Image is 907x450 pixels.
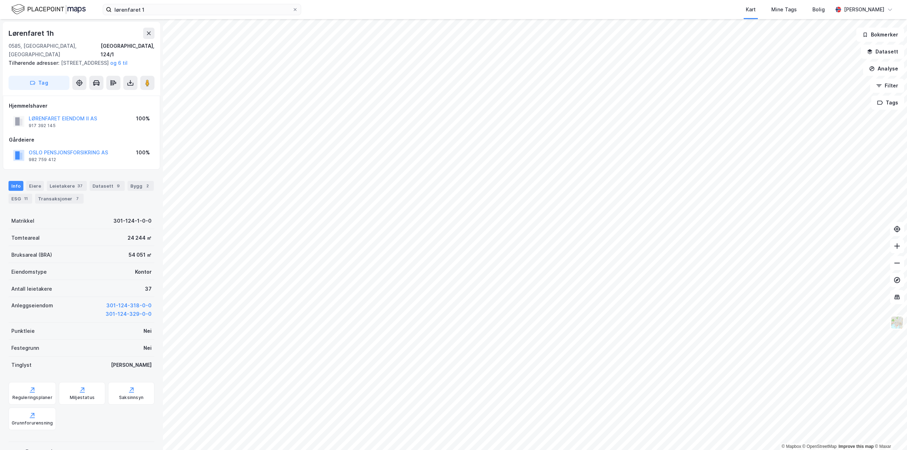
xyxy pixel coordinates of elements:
[11,301,53,310] div: Anleggseiendom
[35,194,84,204] div: Transaksjoner
[26,181,44,191] div: Eiere
[870,79,904,93] button: Filter
[11,268,47,276] div: Eiendomstype
[746,5,756,14] div: Kart
[9,28,55,39] div: Lørenfaret 1h
[144,182,151,189] div: 2
[844,5,884,14] div: [PERSON_NAME]
[771,5,797,14] div: Mine Tags
[113,217,152,225] div: 301-124-1-0-0
[9,42,101,59] div: 0585, [GEOGRAPHIC_DATA], [GEOGRAPHIC_DATA]
[136,148,150,157] div: 100%
[70,395,95,400] div: Miljøstatus
[9,60,61,66] span: Tilhørende adresser:
[812,5,825,14] div: Bolig
[145,285,152,293] div: 37
[890,316,904,329] img: Z
[12,420,53,426] div: Grunnforurensning
[861,45,904,59] button: Datasett
[11,3,86,16] img: logo.f888ab2527a4732fd821a326f86c7f29.svg
[143,327,152,335] div: Nei
[129,251,152,259] div: 54 051 ㎡
[839,444,874,449] a: Improve this map
[856,28,904,42] button: Bokmerker
[106,310,152,318] button: 301-124-329-0-0
[101,42,154,59] div: [GEOGRAPHIC_DATA], 124/1
[119,395,143,400] div: Saksinnsyn
[872,416,907,450] div: Kontrollprogram for chat
[115,182,122,189] div: 9
[11,217,34,225] div: Matrikkel
[11,344,39,352] div: Festegrunn
[863,62,904,76] button: Analyse
[872,416,907,450] iframe: Chat Widget
[782,444,801,449] a: Mapbox
[29,123,56,129] div: 917 392 145
[74,195,81,202] div: 7
[29,157,56,163] div: 982 759 412
[871,96,904,110] button: Tags
[9,76,69,90] button: Tag
[9,136,154,144] div: Gårdeiere
[9,194,32,204] div: ESG
[106,301,152,310] button: 301-124-318-0-0
[76,182,84,189] div: 37
[11,234,40,242] div: Tomteareal
[128,234,152,242] div: 24 244 ㎡
[9,102,154,110] div: Hjemmelshaver
[112,4,292,15] input: Søk på adresse, matrikkel, gårdeiere, leietakere eller personer
[128,181,154,191] div: Bygg
[22,195,29,202] div: 11
[11,361,32,369] div: Tinglyst
[802,444,837,449] a: OpenStreetMap
[11,251,52,259] div: Bruksareal (BRA)
[11,327,35,335] div: Punktleie
[47,181,87,191] div: Leietakere
[90,181,125,191] div: Datasett
[111,361,152,369] div: [PERSON_NAME]
[9,59,149,67] div: [STREET_ADDRESS]
[136,114,150,123] div: 100%
[12,395,52,400] div: Reguleringsplaner
[9,181,23,191] div: Info
[143,344,152,352] div: Nei
[135,268,152,276] div: Kontor
[11,285,52,293] div: Antall leietakere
